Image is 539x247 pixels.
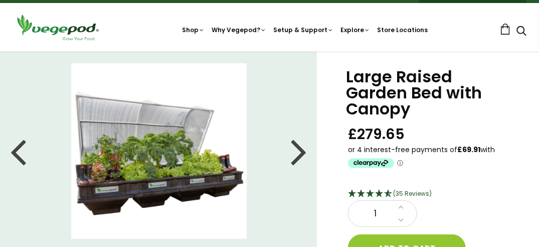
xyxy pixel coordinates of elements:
img: Large Raised Garden Bed with Canopy [71,63,247,239]
div: 4.69 Stars - 35 Reviews [348,188,514,201]
a: Explore [341,26,371,34]
img: Vegepod [13,13,103,42]
h1: Large Raised Garden Bed with Canopy [346,69,514,117]
a: Search [516,27,526,37]
a: Setup & Support [274,26,334,34]
a: Decrease quantity by 1 [395,214,407,227]
a: Why Vegepod? [212,26,267,34]
a: Increase quantity by 1 [395,201,407,214]
a: Shop [183,26,205,34]
span: 1 [358,207,393,220]
span: £279.65 [348,125,405,144]
a: Store Locations [378,26,428,34]
span: 4.69 Stars - 35 Reviews [393,189,432,198]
